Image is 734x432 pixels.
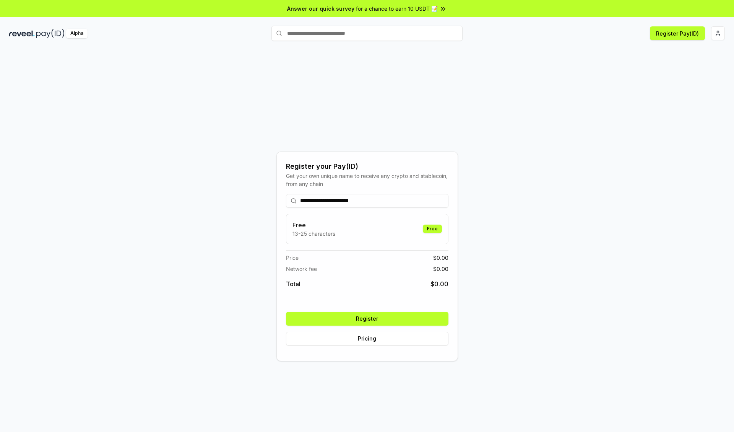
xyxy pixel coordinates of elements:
[66,29,88,38] div: Alpha
[423,225,442,233] div: Free
[9,29,35,38] img: reveel_dark
[286,254,299,262] span: Price
[650,26,705,40] button: Register Pay(ID)
[356,5,438,13] span: for a chance to earn 10 USDT 📝
[286,332,448,346] button: Pricing
[292,220,335,230] h3: Free
[287,5,354,13] span: Answer our quick survey
[286,279,300,289] span: Total
[433,265,448,273] span: $ 0.00
[286,172,448,188] div: Get your own unique name to receive any crypto and stablecoin, from any chain
[286,161,448,172] div: Register your Pay(ID)
[292,230,335,238] p: 13-25 characters
[36,29,65,38] img: pay_id
[286,312,448,326] button: Register
[433,254,448,262] span: $ 0.00
[430,279,448,289] span: $ 0.00
[286,265,317,273] span: Network fee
